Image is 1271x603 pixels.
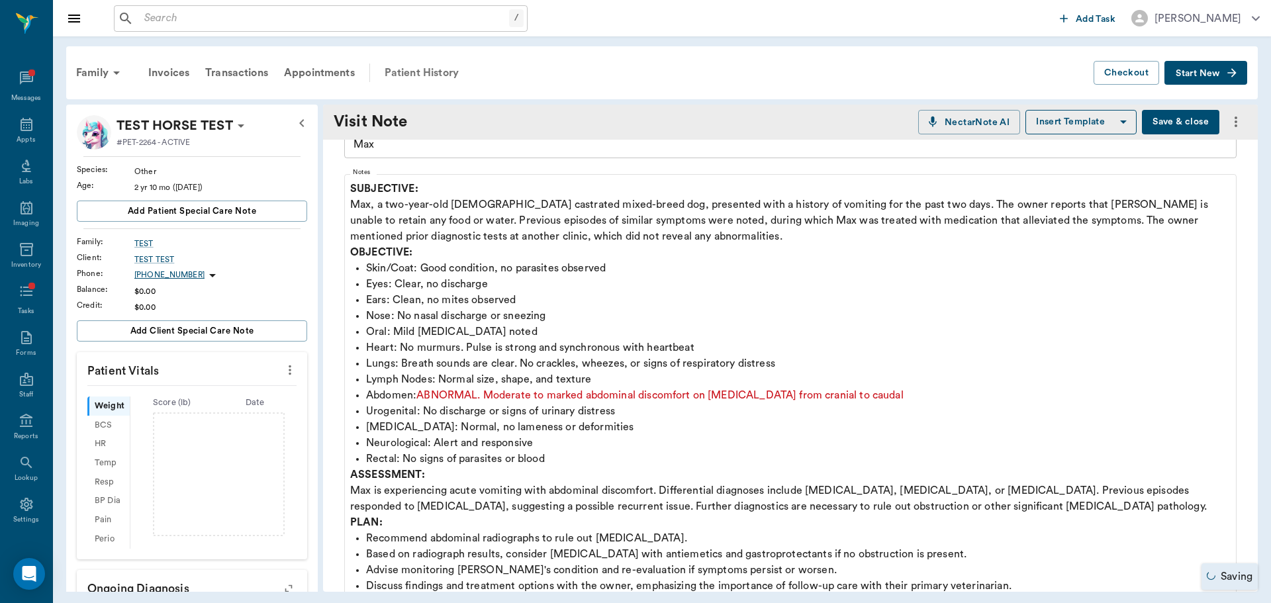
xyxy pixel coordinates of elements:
[366,324,1231,340] p: Oral: Mild [MEDICAL_DATA] noted
[87,530,130,549] div: Perio
[117,136,190,148] p: #PET-2264 - ACTIVE
[87,492,130,511] div: BP Dia
[19,390,33,400] div: Staff
[87,510,130,530] div: Pain
[87,473,130,492] div: Resp
[77,570,307,603] p: Ongoing diagnosis
[366,530,1231,546] p: Recommend abdominal radiographs to rule out [MEDICAL_DATA].
[134,238,307,250] a: TEST
[1164,61,1247,85] button: Start New
[1142,110,1219,134] button: Save & close
[134,165,307,177] div: Other
[377,57,467,89] a: Patient History
[366,355,1231,371] p: Lungs: Breath sounds are clear. No crackles, wheezes, or signs of respiratory distress
[130,324,254,338] span: Add client Special Care Note
[134,181,307,193] div: 2 yr 10 mo ([DATE])
[134,285,307,297] div: $0.00
[77,299,134,311] div: Credit :
[87,435,130,454] div: HR
[87,453,130,473] div: Temp
[17,135,35,145] div: Appts
[77,115,111,150] img: Profile Image
[366,340,1231,355] p: Heart: No murmurs. Pulse is strong and synchronous with heartbeat
[1154,11,1241,26] div: [PERSON_NAME]
[366,578,1231,594] p: Discuss findings and treatment options with the owner, emphasizing the importance of follow-up ca...
[353,167,371,177] label: Notes
[11,260,41,270] div: Inventory
[350,469,425,480] strong: ASSESSMENT:
[366,451,1231,467] p: Rectal: No signs of parasites or blood
[13,558,45,590] div: Open Intercom Messenger
[1121,6,1270,30] button: [PERSON_NAME]
[77,201,307,222] button: Add patient Special Care Note
[334,110,433,134] div: Visit Note
[276,57,363,89] a: Appointments
[366,260,1231,276] p: Skin/Coat: Good condition, no parasites observed
[366,276,1231,292] p: Eyes: Clear, no discharge
[18,306,34,316] div: Tasks
[366,387,1231,403] p: Abdomen:
[19,177,33,187] div: Labs
[15,473,38,483] div: Lookup
[14,432,38,441] div: Reports
[77,236,134,248] div: Family :
[366,308,1231,324] p: Nose: No nasal discharge or sneezing
[366,403,1231,419] p: Urogenital: No discharge or signs of urinary distress
[16,348,36,358] div: Forms
[134,254,307,265] a: TEST TEST
[366,371,1231,387] p: Lymph Nodes: Normal size, shape, and texture
[13,218,39,228] div: Imaging
[279,359,301,381] button: more
[350,467,1231,514] p: Max is experiencing acute vomiting with abdominal discomfort. Differential diagnoses include [MED...
[1055,6,1121,30] button: Add Task
[77,320,307,342] button: Add client Special Care Note
[1225,111,1247,133] button: more
[213,396,297,409] div: Date
[140,57,197,89] a: Invoices
[1025,110,1137,134] button: Insert Template
[77,179,134,191] div: Age :
[350,183,418,194] strong: SUBJECTIVE:
[197,57,276,89] a: Transactions
[61,5,87,32] button: Close drawer
[416,390,904,400] span: ABNORMAL. Moderate to marked abdominal discomfort on [MEDICAL_DATA] from cranial to caudal
[350,517,383,528] strong: PLAN:
[1094,61,1159,85] button: Checkout
[130,396,214,409] div: Score ( lb )
[1201,563,1258,590] div: Saving
[350,247,413,257] strong: OBJECTIVE:
[918,110,1020,134] button: NectarNote AI
[77,267,134,279] div: Phone :
[366,546,1231,562] p: Based on radiograph results, consider [MEDICAL_DATA] with antiemetics and gastroprotectants if no...
[139,9,509,28] input: Search
[128,204,256,218] span: Add patient Special Care Note
[366,292,1231,308] p: Ears: Clean, no mites observed
[87,416,130,435] div: BCS
[87,396,130,416] div: Weight
[68,57,132,89] div: Family
[13,515,40,525] div: Settings
[77,283,134,295] div: Balance :
[366,562,1231,578] p: Advise monitoring [PERSON_NAME]'s condition and re-evaluation if symptoms persist or worsen.
[77,352,307,385] p: Patient Vitals
[366,419,1231,435] p: [MEDICAL_DATA]: Normal, no lameness or deformities
[11,93,42,103] div: Messages
[353,137,1227,152] textarea: Max
[350,181,1231,244] p: Max, a two-year-old [DEMOGRAPHIC_DATA] castrated mixed-breed dog, presented with a history of vom...
[134,269,205,281] p: [PHONE_NUMBER]
[77,252,134,263] div: Client :
[134,301,307,313] div: $0.00
[366,435,1231,451] p: Neurological: Alert and responsive
[117,115,233,136] p: TEST HORSE TEST
[77,163,134,175] div: Species :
